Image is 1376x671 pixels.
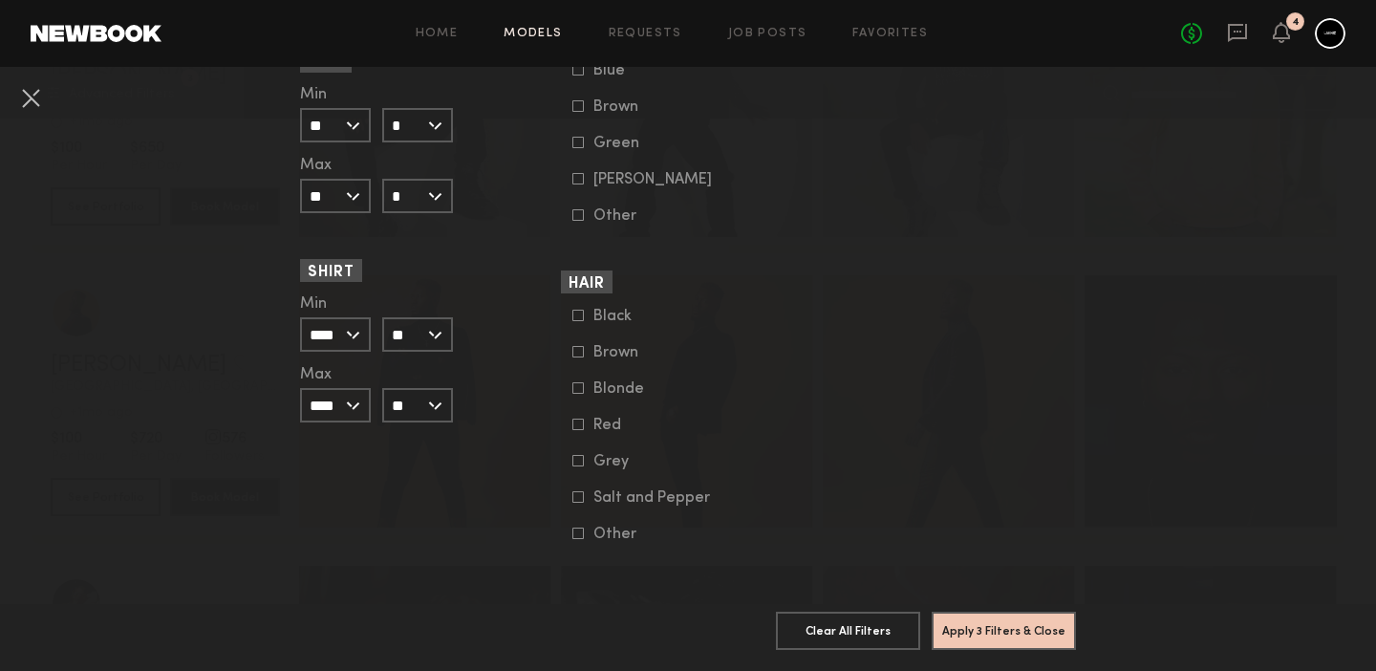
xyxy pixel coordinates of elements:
[593,138,668,149] div: Green
[1292,17,1300,28] div: 4
[932,612,1076,650] button: Apply 3 Filters & Close
[416,28,459,40] a: Home
[593,420,668,431] div: Red
[593,529,668,540] div: Other
[593,492,710,504] div: Salt and Pepper
[852,28,928,40] a: Favorites
[593,456,668,467] div: Grey
[300,296,327,312] span: Min
[300,158,332,173] span: Max
[593,311,668,322] div: Black
[609,28,682,40] a: Requests
[776,612,920,650] button: Clear All Filters
[593,210,668,222] div: Other
[300,367,332,382] span: Max
[728,28,807,40] a: Job Posts
[504,28,562,40] a: Models
[593,174,712,185] div: [PERSON_NAME]
[593,65,668,76] div: Blue
[593,347,668,358] div: Brown
[593,101,668,113] div: Brown
[15,82,46,117] common-close-button: Cancel
[593,383,668,395] div: Blonde
[300,87,327,102] span: Min
[15,82,46,113] button: Cancel
[308,266,355,280] span: Shirt
[569,277,605,292] span: Hair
